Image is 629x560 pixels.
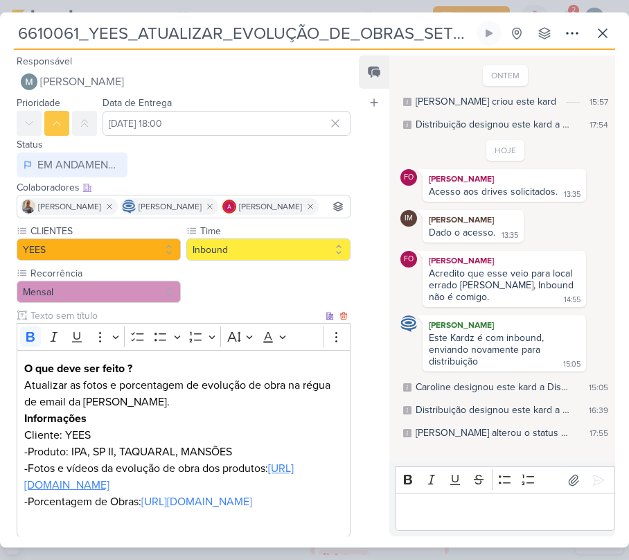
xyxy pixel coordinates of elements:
[17,152,127,177] button: EM ANDAMENTO
[502,230,518,241] div: 13:35
[122,200,136,213] img: Caroline Traven De Andrade
[29,266,181,281] label: Recorrência
[103,111,351,136] input: Select a date
[21,73,37,90] img: Mariana Amorim
[403,98,411,106] div: Este log é visível à todos no kard
[484,28,495,39] div: Ligar relógio
[429,186,558,198] div: Acesso aos drives solicitados.
[590,427,608,439] div: 17:55
[403,406,411,414] div: Este log é visível à todos no kard
[199,224,351,238] label: Time
[103,97,172,109] label: Data de Entrega
[395,493,615,531] div: Editor editing area: main
[17,139,43,150] label: Status
[590,96,608,108] div: 15:57
[17,238,181,261] button: YEES
[24,427,343,444] p: Cliente: YEES
[400,315,417,332] img: Caroline Traven De Andrade
[563,359,581,370] div: 15:05
[564,189,581,200] div: 13:35
[17,55,72,67] label: Responsável
[416,426,570,440] div: Mariana alterou o status para "EM ANDAMENTO"
[589,404,608,417] div: 16:39
[321,198,347,215] input: Buscar
[425,318,583,332] div: [PERSON_NAME]
[403,121,411,129] div: Este log é visível à todos no kard
[400,251,417,268] div: Fabio Oliveira
[425,172,583,186] div: [PERSON_NAME]
[400,169,417,186] div: Fabio Oliveira
[416,380,569,394] div: Caroline designou este kard a Distribuição
[14,21,474,46] input: Kard Sem Título
[429,268,576,303] div: Acredito que esse veio para local errado [PERSON_NAME], Inbound não é comigo.
[429,332,547,367] div: Este Kardz é com inbound, enviando novamente para distribuição
[403,383,411,392] div: Este log é visível à todos no kard
[24,493,343,510] p: -Porcentagem de Obras:
[405,215,413,222] p: IM
[400,210,417,227] div: Isabella Machado Guimarães
[416,94,556,109] div: Isabella criou este kard
[24,362,132,376] strong: O que deve ser feito ?
[589,381,608,394] div: 15:05
[38,200,101,213] span: [PERSON_NAME]
[429,227,495,238] div: Dado o acesso.
[403,429,411,437] div: Este log é visível à todos no kard
[37,157,121,173] div: EM ANDAMENTO
[40,73,124,90] span: [PERSON_NAME]
[24,444,343,460] p: -Produto: IPA, SP II, TAQUARAL, MANSÕES
[17,323,351,350] div: Editor toolbar
[17,69,351,94] button: [PERSON_NAME]
[141,495,252,509] a: [URL][DOMAIN_NAME]
[21,200,35,213] img: Iara Santos
[590,119,608,131] div: 17:54
[28,308,323,323] input: Texto sem título
[139,200,202,213] span: [PERSON_NAME]
[29,224,181,238] label: CLIENTES
[24,377,343,410] p: Atualizar as fotos e porcentagem de evolução de obra na régua de email da [PERSON_NAME].
[239,200,302,213] span: [PERSON_NAME]
[425,213,521,227] div: [PERSON_NAME]
[404,256,414,263] p: FO
[17,281,181,303] button: Mensal
[17,97,60,109] label: Prioridade
[24,412,87,426] strong: Informações
[222,200,236,213] img: Alessandra Gomes
[564,295,581,306] div: 14:55
[416,117,570,132] div: Distribuição designou este kard a Fabio
[24,460,343,493] p: -Fotos e vídeos da evolução de obra dos produtos:
[395,466,615,493] div: Editor toolbar
[17,350,351,538] div: Editor editing area: main
[404,174,414,182] p: FO
[17,180,351,195] div: Colaboradores
[425,254,583,268] div: [PERSON_NAME]
[416,403,569,417] div: Distribuição designou este kard a Mariana
[186,238,351,261] button: Inbound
